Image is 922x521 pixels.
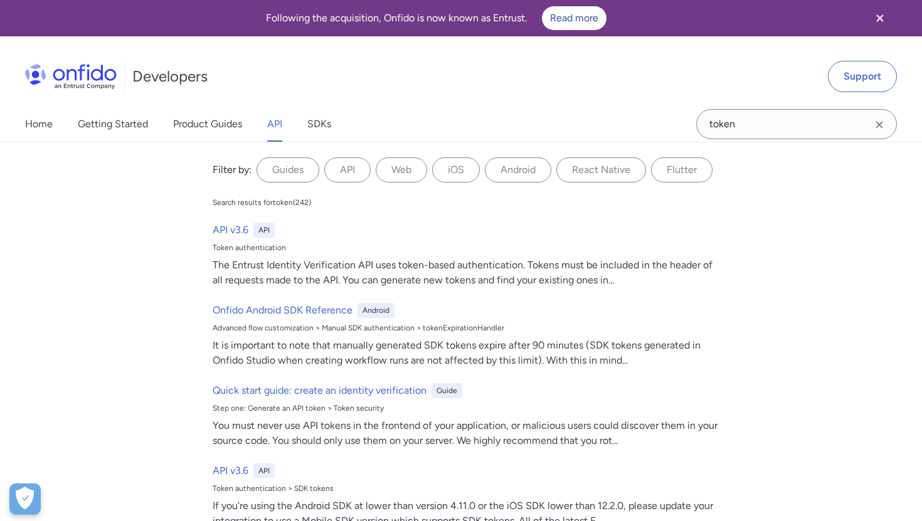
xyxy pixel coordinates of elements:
[213,483,719,493] div: Token authentication > SDK tokens
[376,157,427,182] label: Web
[485,157,551,182] label: Android
[253,223,275,238] div: API
[696,109,897,139] input: Onfido search input field
[213,383,427,398] h6: Quick start guide: create an identity verification
[432,383,462,398] div: Guide
[307,107,331,142] a: SDKs
[213,303,352,318] h6: Onfido Android SDK Reference
[857,3,903,34] button: Close banner
[828,61,897,92] a: Support
[556,157,646,182] label: React Native
[324,157,371,182] label: API
[213,403,719,413] div: Step one: Generate an API token > Token security
[213,463,248,478] h6: API v3.6
[25,107,53,142] a: Home
[213,243,719,253] div: Token authentication
[213,162,252,177] div: Filter by:
[432,157,480,182] label: iOS
[9,483,41,515] div: Cookie Preferences
[173,107,242,142] a: Product Guides
[78,107,148,142] a: Getting Started
[213,223,248,238] h6: API v3.6
[213,258,719,288] div: The Entrust Identity Verification API uses token-based authentication. Tokens must be included in...
[872,117,887,132] svg: Clear search field button
[15,6,857,30] div: Following the acquisition, Onfido is now known as Entrust.
[208,218,724,293] a: API v3.6APIToken authenticationThe Entrust Identity Verification API uses token-based authenticat...
[651,157,713,182] label: Flutter
[213,338,719,368] div: It is important to note that manually generated SDK tokens expire after 90 minutes (SDK tokens ge...
[872,11,888,26] svg: Close banner
[267,107,282,142] a: API
[253,463,275,478] div: API
[208,378,724,453] a: Quick start guide: create an identity verificationGuideStep one: Generate an API token > Token se...
[132,66,208,87] h1: Developers
[213,197,311,208] div: Search results for token ( 242 )
[9,483,41,515] button: Open Preferences
[358,303,395,318] div: Android
[213,418,719,448] div: You must never use API tokens in the frontend of your application, or malicious users could disco...
[213,323,719,333] div: Advanced flow customization > Manual SDK authentication > tokenExpirationHandler
[208,298,724,373] a: Onfido Android SDK ReferenceAndroidAdvanced flow customization > Manual SDK authentication > toke...
[542,6,607,30] a: Read more
[25,64,117,89] img: Onfido Logo
[257,157,319,182] label: Guides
